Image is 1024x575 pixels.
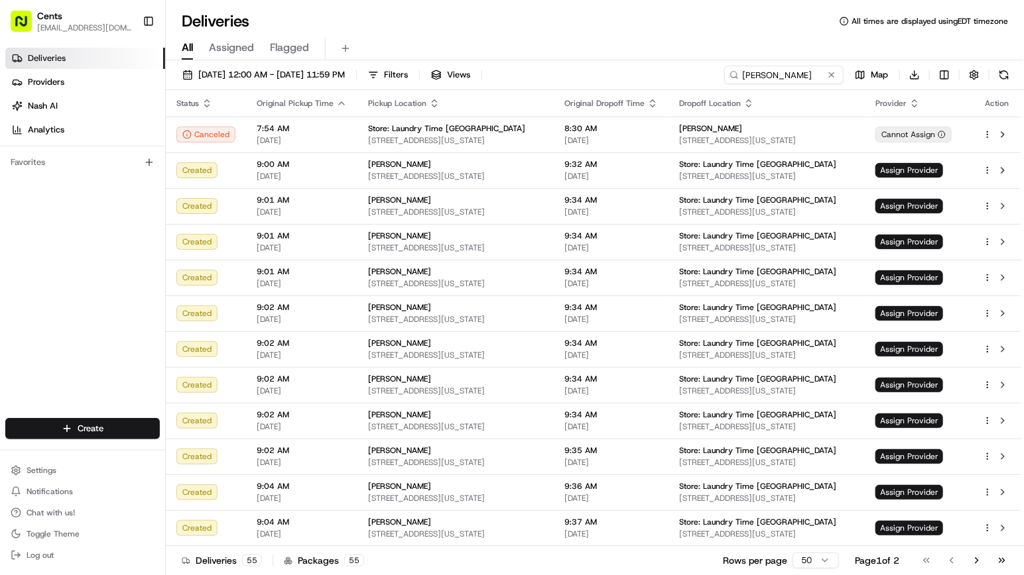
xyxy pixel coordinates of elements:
[368,493,543,503] span: [STREET_ADDRESS][US_STATE]
[564,171,658,182] span: [DATE]
[679,266,836,277] span: Store: Laundry Time [GEOGRAPHIC_DATA]
[27,529,80,539] span: Toggle Theme
[368,195,431,205] span: [PERSON_NAME]
[5,152,160,173] div: Favorites
[257,207,347,217] span: [DATE]
[107,290,218,314] a: 💻API Documentation
[852,16,1008,26] span: All times are displayed using EDT timezone
[564,207,658,217] span: [DATE]
[27,465,56,476] span: Settings
[368,135,543,146] span: [STREET_ADDRESS][US_STATE]
[564,457,658,468] span: [DATE]
[875,449,943,464] span: Assign Provider
[368,350,543,360] span: [STREET_ADDRESS][US_STATE]
[8,290,107,314] a: 📗Knowledge Base
[564,374,658,384] span: 9:34 AM
[257,457,347,468] span: [DATE]
[257,195,347,205] span: 9:01 AM
[875,306,943,321] span: Assign Provider
[257,350,347,360] span: [DATE]
[679,314,854,325] span: [STREET_ADDRESS][US_STATE]
[564,481,658,492] span: 9:36 AM
[5,482,160,501] button: Notifications
[564,98,645,109] span: Original Dropoff Time
[368,278,543,289] span: [STREET_ADDRESS][US_STATE]
[13,126,37,150] img: 1736555255976-a54dd68f-1ca7-489b-9aae-adbdc363a1c4
[257,302,347,313] span: 9:02 AM
[270,40,309,56] span: Flagged
[679,386,854,396] span: [STREET_ADDRESS][US_STATE]
[679,135,854,146] span: [STREET_ADDRESS][US_STATE]
[368,445,431,456] span: [PERSON_NAME]
[679,517,836,527] span: Store: Laundry Time [GEOGRAPHIC_DATA]
[13,192,34,213] img: Grace Nketiah
[257,374,347,384] span: 9:02 AM
[5,418,160,439] button: Create
[564,278,658,289] span: [DATE]
[41,240,107,251] span: [PERSON_NAME]
[425,66,476,84] button: Views
[368,409,431,420] span: [PERSON_NAME]
[679,338,836,348] span: Store: Laundry Time [GEOGRAPHIC_DATA]
[176,127,235,142] div: Canceled
[875,521,943,535] span: Assign Provider
[368,302,431,313] span: [PERSON_NAME]
[368,421,543,432] span: [STREET_ADDRESS][US_STATE]
[344,554,364,566] div: 55
[368,517,431,527] span: [PERSON_NAME]
[60,139,182,150] div: We're available if you need us!
[368,386,543,396] span: [STREET_ADDRESS][US_STATE]
[564,159,658,170] span: 9:32 AM
[257,231,347,241] span: 9:01 AM
[257,421,347,432] span: [DATE]
[132,328,160,338] span: Pylon
[679,242,854,253] span: [STREET_ADDRESS][US_STATE]
[60,126,218,139] div: Start new chat
[28,124,64,136] span: Analytics
[37,23,132,33] button: [EMAIL_ADDRESS][DOMAIN_NAME]
[257,171,347,182] span: [DATE]
[871,69,888,81] span: Map
[37,9,62,23] button: Cents
[679,409,836,420] span: Store: Laundry Time [GEOGRAPHIC_DATA]
[368,171,543,182] span: [STREET_ADDRESS][US_STATE]
[27,205,37,216] img: 1736555255976-a54dd68f-1ca7-489b-9aae-adbdc363a1c4
[679,159,836,170] span: Store: Laundry Time [GEOGRAPHIC_DATA]
[564,409,658,420] span: 9:34 AM
[94,327,160,338] a: Powered byPylon
[28,126,52,150] img: 4920774857489_3d7f54699973ba98c624_72.jpg
[564,231,658,241] span: 9:34 AM
[242,554,262,566] div: 55
[117,205,145,215] span: [DATE]
[368,374,431,384] span: [PERSON_NAME]
[206,169,241,185] button: See all
[209,40,254,56] span: Assigned
[564,302,658,313] span: 9:34 AM
[368,481,431,492] span: [PERSON_NAME]
[679,374,836,384] span: Store: Laundry Time [GEOGRAPHIC_DATA]
[13,228,34,249] img: Masood Aslam
[28,76,64,88] span: Providers
[875,127,952,142] div: Cannot Assign
[5,95,165,117] a: Nash AI
[875,163,943,178] span: Assign Provider
[679,421,854,432] span: [STREET_ADDRESS][US_STATE]
[362,66,414,84] button: Filters
[368,159,431,170] span: [PERSON_NAME]
[679,493,854,503] span: [STREET_ADDRESS][US_STATE]
[679,123,742,134] span: [PERSON_NAME]
[78,423,103,435] span: Create
[176,66,351,84] button: [DATE] 12:00 AM - [DATE] 11:59 PM
[724,66,844,84] input: Type to search
[983,98,1011,109] div: Action
[13,13,40,39] img: Nash
[368,314,543,325] span: [STREET_ADDRESS][US_STATE]
[5,503,160,522] button: Chat with us!
[5,48,165,69] a: Deliveries
[257,409,347,420] span: 9:02 AM
[679,207,854,217] span: [STREET_ADDRESS][US_STATE]
[125,295,213,309] span: API Documentation
[41,205,107,215] span: [PERSON_NAME]
[257,266,347,277] span: 9:01 AM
